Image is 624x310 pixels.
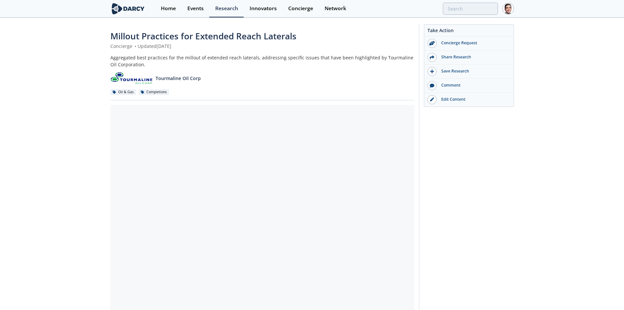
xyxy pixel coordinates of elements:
img: Profile [502,3,514,14]
div: Comment [437,82,510,88]
div: Home [161,6,176,11]
div: Share Research [437,54,510,60]
img: logo-wide.svg [110,3,146,14]
div: Network [325,6,346,11]
div: Take Action [424,27,514,36]
div: Innovators [250,6,277,11]
div: Research [215,6,238,11]
input: Advanced Search [443,3,498,15]
div: Aggregated best practices for the millout of extended reach laterals, addressing specific issues ... [110,54,414,68]
div: Completions [139,89,169,95]
div: Concierge Request [437,40,510,46]
p: Tourmaline Oil Corp [156,75,201,82]
div: Concierge Updated [DATE] [110,43,414,50]
div: Events [187,6,204,11]
div: Oil & Gas [110,89,136,95]
div: Save Research [437,68,510,74]
div: Concierge [288,6,313,11]
span: Millout Practices for Extended Reach Laterals [110,30,296,42]
div: Edit Content [437,96,510,102]
a: Edit Content [424,93,514,107]
span: • [134,43,138,49]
